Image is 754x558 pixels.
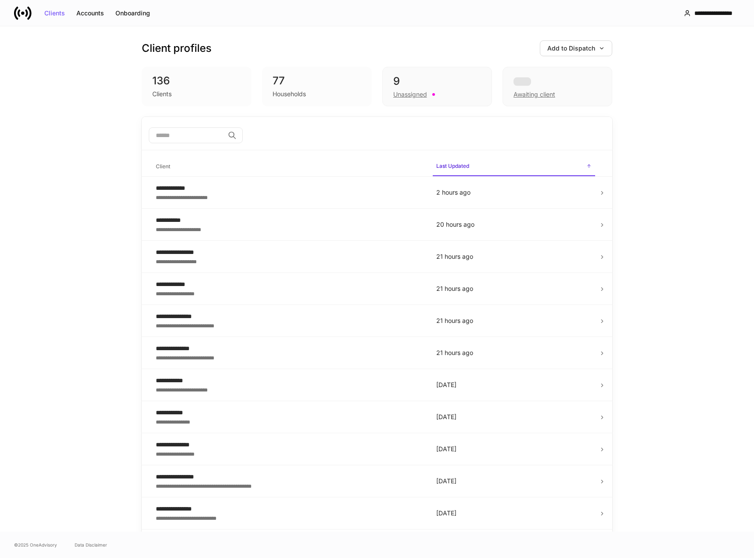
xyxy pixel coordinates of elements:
button: Clients [39,6,71,20]
p: 21 hours ago [436,348,592,357]
div: 9 [393,74,481,88]
p: 21 hours ago [436,252,592,261]
span: Client [152,158,426,176]
div: Onboarding [115,10,150,16]
div: Households [273,90,306,98]
span: Last Updated [433,157,595,176]
p: [DATE] [436,413,592,421]
a: Data Disclaimer [75,541,107,548]
div: Clients [152,90,172,98]
div: 77 [273,74,361,88]
div: Clients [44,10,65,16]
p: [DATE] [436,509,592,518]
button: Accounts [71,6,110,20]
span: © 2025 OneAdvisory [14,541,57,548]
h3: Client profiles [142,41,212,55]
h6: Last Updated [436,162,469,170]
p: 2 hours ago [436,188,592,197]
div: Add to Dispatch [547,45,605,51]
div: Awaiting client [503,67,612,106]
p: [DATE] [436,445,592,453]
p: [DATE] [436,380,592,389]
div: Unassigned [393,90,427,99]
p: 20 hours ago [436,220,592,229]
p: 21 hours ago [436,284,592,293]
div: 9Unassigned [382,67,492,106]
div: 136 [152,74,241,88]
button: Onboarding [110,6,156,20]
div: Awaiting client [513,90,555,99]
button: Add to Dispatch [540,40,612,56]
p: [DATE] [436,477,592,486]
p: 21 hours ago [436,316,592,325]
div: Accounts [76,10,104,16]
h6: Client [156,162,170,170]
